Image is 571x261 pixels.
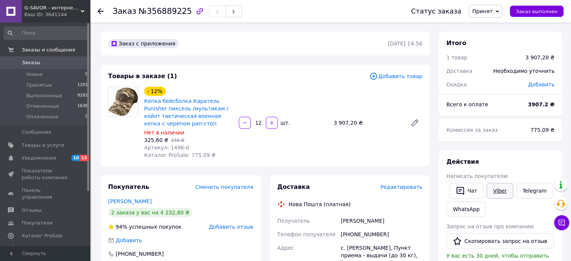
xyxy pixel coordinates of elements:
[22,142,64,149] span: Товары и услуги
[339,214,424,228] div: [PERSON_NAME]
[26,82,52,89] span: Принятые
[171,138,184,143] span: 370 ₴
[487,183,513,199] a: Viber
[279,119,291,127] div: шт.
[108,72,177,80] span: Товары в заказе (1)
[446,54,467,60] span: 1 товар
[144,130,184,136] span: Нет в наличии
[516,183,553,199] a: Telegram
[446,233,554,249] button: Скопировать запрос на отзыв
[108,39,178,48] div: Заказ с приложения
[24,11,90,18] div: Ваш ID: 3641144
[115,250,164,258] div: [PHONE_NUMBER]
[287,201,353,208] div: Нова Пошта (платная)
[22,155,56,161] span: Уведомления
[489,63,559,79] div: Необходимо уточнить
[516,9,557,14] span: Заказ выполнен
[85,71,88,78] span: 0
[108,198,152,204] a: [PERSON_NAME]
[108,208,192,217] div: 2 заказа у вас на 4 232,80 ₴
[528,81,554,88] span: Добавить
[277,218,310,224] span: Получатель
[108,223,182,231] div: успешных покупок
[446,158,479,165] span: Действия
[446,81,467,88] span: Скидка
[554,215,569,230] button: Чат с покупателем
[446,39,466,47] span: Итого
[446,173,508,179] span: Написать покупателю
[26,103,59,110] span: Отмененные
[144,98,228,127] a: Кепка бейсболка Каратель Punisher пиксель /мультикам / койот тактическая военная кепка с черепом ...
[331,118,404,128] div: 3 907,20 ₴
[22,129,51,136] span: Сообщения
[26,113,59,120] span: Оплаченные
[116,237,142,243] span: Добавить
[277,183,310,190] span: Доставка
[22,220,53,226] span: Покупатели
[144,145,189,151] span: Артикул: 1496-0
[472,8,493,14] span: Принят
[411,8,461,15] div: Статус заказа
[388,41,422,47] time: [DATE] 14:56
[449,183,484,199] button: Чат
[26,92,62,99] span: Выполненные
[144,137,168,143] span: 325,60 ₴
[24,5,81,11] span: G-SAVOR - интернет-магазин сумок, обуви и аксессуаров
[139,7,192,16] span: №356889225
[77,82,88,89] span: 1201
[446,101,488,107] span: Всего к оплате
[77,92,88,99] span: 9281
[446,223,534,229] span: Запрос на отзыв про компанию
[22,59,40,66] span: Заказы
[22,167,69,181] span: Показатели работы компании
[510,6,563,17] button: Заказ выполнен
[528,101,554,107] b: 3907.2 ₴
[22,245,50,252] span: Аналитика
[195,184,253,190] span: Сменить покупателя
[22,47,75,53] span: Заказы и сообщения
[530,127,554,133] span: 775.09 ₴
[525,54,554,61] div: 3 907,20 ₴
[22,232,62,239] span: Каталог ProSale
[108,183,149,190] span: Покупатель
[277,231,336,237] span: Телефон получателя
[98,8,104,15] div: Вернуться назад
[144,87,166,96] div: - 12%
[277,245,294,251] span: Адрес
[407,115,422,130] a: Редактировать
[71,155,80,161] span: 10
[26,71,43,78] span: Новые
[113,7,136,16] span: Заказ
[446,68,472,74] span: Доставка
[446,127,498,133] span: Комиссия за заказ
[144,152,215,158] span: Каталог ProSale: 775.09 ₴
[369,72,422,80] span: Добавить товар
[380,184,422,190] span: Редактировать
[22,207,42,214] span: Отзывы
[4,26,89,40] input: Поиск
[339,228,424,241] div: [PHONE_NUMBER]
[108,88,138,116] img: Кепка бейсболка Каратель Punisher пиксель /мультикам / койот тактическая военная кепка с черепом ...
[22,187,69,201] span: Панель управления
[209,224,253,230] span: Добавить отзыв
[446,202,486,217] a: WhatsApp
[85,113,88,120] span: 0
[80,155,89,161] span: 13
[116,224,127,230] span: 94%
[77,103,88,110] span: 1638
